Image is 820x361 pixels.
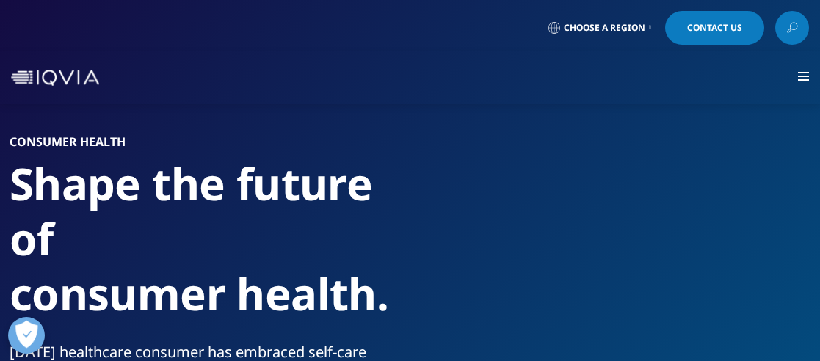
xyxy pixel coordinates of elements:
h6: Consumer Health [10,136,388,156]
h1: Shape the future of consumer health. [10,156,388,342]
img: IQVIA Healthcare Information Technology and Pharma Clinical Research Company [11,70,99,86]
span: Contact Us [687,23,742,32]
a: Contact Us [665,11,764,45]
button: Open Preferences [8,317,45,354]
span: Choose a Region [564,22,645,34]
